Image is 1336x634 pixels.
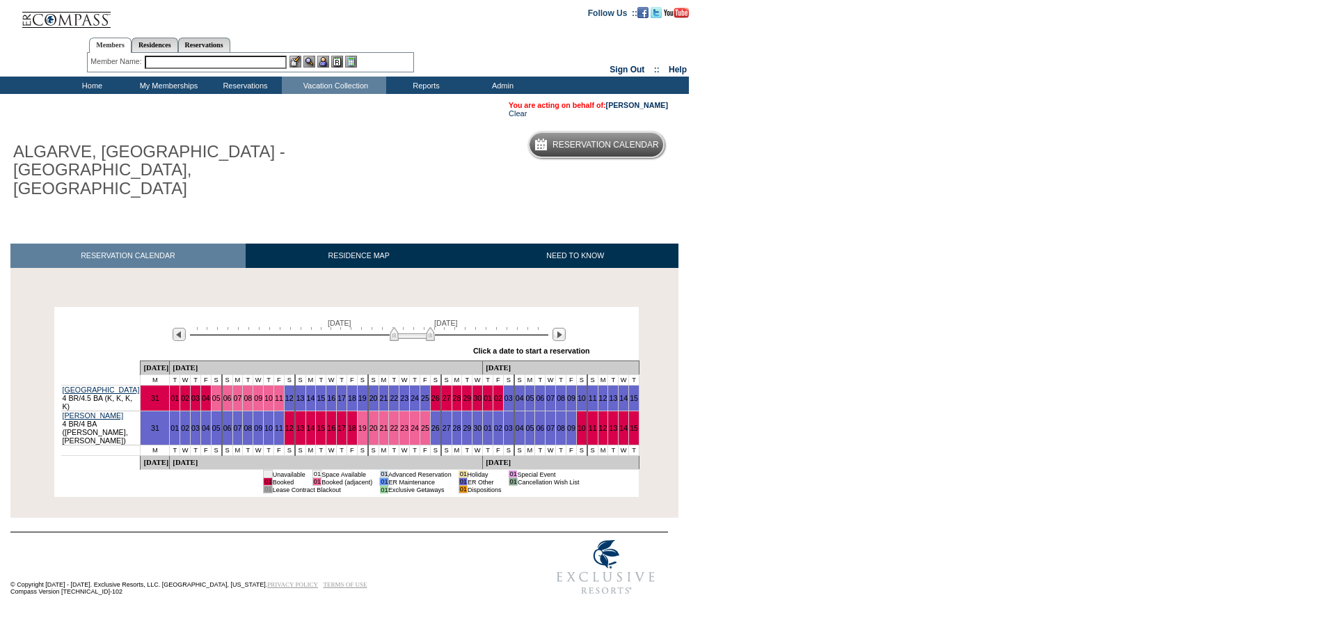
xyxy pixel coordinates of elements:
a: 05 [212,424,221,432]
a: 15 [317,424,325,432]
span: You are acting on behalf of: [509,101,668,109]
a: 28 [453,394,461,402]
div: Member Name: [90,56,144,68]
a: 07 [546,424,555,432]
td: Holiday [468,470,502,478]
a: 15 [630,424,638,432]
img: Follow us on Twitter [651,7,662,18]
td: S [222,445,232,456]
a: Subscribe to our YouTube Channel [664,8,689,16]
td: F [200,445,211,456]
td: W [619,445,629,456]
a: PRIVACY POLICY [267,581,318,588]
a: 29 [463,424,471,432]
a: 24 [411,394,419,402]
a: 06 [536,424,544,432]
td: Booked (adjacent) [321,478,373,486]
a: 19 [358,394,367,402]
td: F [347,375,357,386]
a: 26 [431,424,440,432]
td: M [232,445,243,456]
a: 14 [307,424,315,432]
a: 01 [170,424,179,432]
td: 01 [509,470,517,478]
td: T [389,445,399,456]
td: T [535,375,546,386]
span: [DATE] [328,319,351,327]
td: ER Maintenance [388,478,452,486]
a: 08 [244,424,252,432]
td: W [253,445,264,456]
td: 01 [459,478,467,486]
td: S [587,375,598,386]
td: 01 [459,486,467,493]
a: 07 [234,424,242,432]
td: S [514,375,525,386]
td: 4 BR/4.5 BA (K, K, K, K) [61,386,141,411]
a: 23 [400,424,408,432]
a: 05 [526,424,534,432]
td: 4 BR/4 BA ([PERSON_NAME], [PERSON_NAME]) [61,411,141,445]
td: M [598,445,608,456]
a: 01 [484,424,492,432]
td: [DATE] [170,456,483,470]
td: 01 [264,486,272,493]
td: F [200,375,211,386]
a: 22 [390,424,398,432]
td: T [389,375,399,386]
td: M [305,375,316,386]
a: 28 [453,424,461,432]
td: F [273,375,284,386]
td: W [546,445,556,456]
td: S [503,375,514,386]
a: 12 [599,424,607,432]
td: M [305,445,316,456]
a: 11 [589,394,597,402]
a: 08 [244,394,252,402]
a: 14 [307,394,315,402]
td: T [337,445,347,456]
td: W [399,445,410,456]
td: 01 [312,470,321,478]
h1: ALGARVE, [GEOGRAPHIC_DATA] - [GEOGRAPHIC_DATA], [GEOGRAPHIC_DATA] [10,140,322,200]
td: S [222,375,232,386]
td: S [295,445,305,456]
a: 25 [421,394,429,402]
div: Click a date to start a reservation [473,347,590,355]
a: 12 [285,394,294,402]
span: :: [654,65,660,74]
a: 30 [473,424,482,432]
td: Booked [272,478,305,486]
td: T [316,445,326,456]
a: 25 [421,424,429,432]
a: NEED TO KNOW [472,244,678,268]
a: 10 [264,394,273,402]
img: b_edit.gif [289,56,301,68]
td: M [598,375,608,386]
a: Help [669,65,687,74]
td: Vacation Collection [282,77,386,94]
td: Cancellation Wish List [517,478,579,486]
td: F [566,375,577,386]
a: 03 [191,394,200,402]
td: S [357,445,367,456]
a: 30 [473,394,482,402]
td: Lease Contract Blackout [272,486,372,493]
td: S [441,445,452,456]
a: 18 [348,424,356,432]
td: ER Other [468,478,502,486]
td: M [379,375,389,386]
a: 01 [484,394,492,402]
a: 05 [526,394,534,402]
td: W [546,375,556,386]
td: F [347,445,357,456]
td: M [141,375,170,386]
td: 01 [264,478,272,486]
a: 06 [223,394,232,402]
a: 27 [443,424,451,432]
a: 09 [254,394,262,402]
a: [PERSON_NAME] [63,411,124,420]
a: 11 [589,424,597,432]
td: T [191,375,201,386]
td: W [180,375,191,386]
